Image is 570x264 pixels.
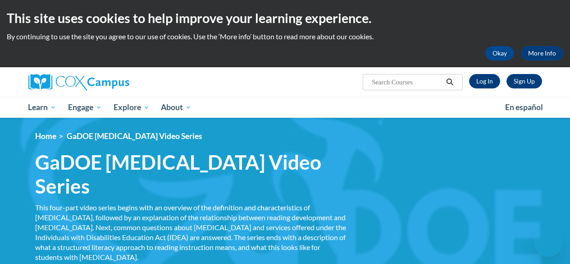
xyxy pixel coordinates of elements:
[35,131,56,141] a: Home
[505,102,543,112] span: En español
[22,97,549,118] div: Main menu
[521,46,563,60] a: More Info
[7,32,563,42] p: By continuing to use the site you agree to our use of cookies. Use the ‘More info’ button to read...
[499,98,549,117] a: En español
[28,74,129,90] img: Cox Campus
[161,102,192,113] span: About
[67,131,202,141] span: GaDOE [MEDICAL_DATA] Video Series
[35,150,346,198] span: GaDOE [MEDICAL_DATA] Video Series
[35,203,346,262] div: This four-part video series begins with an overview of the definition and characteristics of [MED...
[371,77,443,88] input: Search Courses
[443,77,456,88] button: Search
[485,46,514,60] button: Okay
[62,97,108,118] a: Engage
[68,102,102,113] span: Engage
[534,228,563,257] iframe: Button to launch messaging window
[28,102,56,113] span: Learn
[114,102,150,113] span: Explore
[23,97,63,118] a: Learn
[28,74,191,90] a: Cox Campus
[506,74,542,88] a: Register
[7,9,563,27] h2: This site uses cookies to help improve your learning experience.
[155,97,197,118] a: About
[108,97,155,118] a: Explore
[469,74,500,88] a: Log In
